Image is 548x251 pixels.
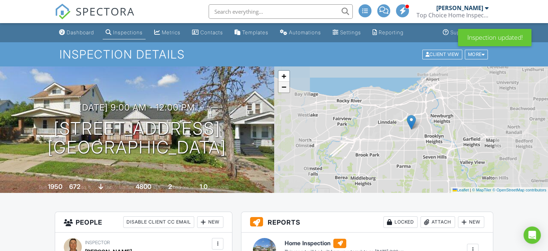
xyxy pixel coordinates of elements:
[59,48,489,61] h1: Inspection Details
[370,26,406,39] a: Reporting
[436,4,483,12] div: [PERSON_NAME]
[281,72,286,81] span: +
[197,216,223,228] div: New
[458,29,531,46] div: Inspection updated!
[104,185,112,190] span: slab
[48,183,62,190] div: 1950
[173,185,193,190] span: bedrooms
[420,216,455,228] div: Attach
[81,185,92,190] span: sq. ft.
[162,29,181,35] div: Metrics
[56,26,97,39] a: Dashboard
[465,49,488,59] div: More
[39,185,47,190] span: Built
[200,183,208,190] div: 1.0
[422,49,462,59] div: Client View
[281,82,286,91] span: −
[168,183,172,190] div: 2
[458,216,484,228] div: New
[470,188,471,192] span: |
[79,103,195,112] h3: [DATE] 9:00 am - 12:00 pm
[285,239,404,248] h6: Home Inspection
[453,188,469,192] a: Leaflet
[289,29,321,35] div: Automations
[209,4,353,19] input: Search everything...
[493,188,546,192] a: © OpenStreetMap contributors
[189,26,226,39] a: Contacts
[422,51,464,57] a: Client View
[119,185,134,190] span: Lot Size
[472,188,491,192] a: © MapTiler
[55,4,71,20] img: The Best Home Inspection Software - Spectora
[152,185,161,190] span: sq.ft.
[450,29,489,35] div: Support Center
[135,183,151,190] div: 4800
[232,26,271,39] a: Templates
[67,29,94,35] div: Dashboard
[279,82,289,92] a: Zoom out
[55,10,135,25] a: SPECTORA
[279,71,289,82] a: Zoom in
[440,26,492,39] a: Support Center
[85,240,110,245] span: Inspector
[524,226,541,244] div: Open Intercom Messenger
[383,216,418,228] div: Locked
[241,212,493,233] h3: Reports
[69,183,80,190] div: 672
[416,12,489,19] div: Top Choice Home Inspections, LLC
[55,212,232,233] h3: People
[242,29,268,35] div: Templates
[48,119,226,157] h1: [STREET_ADDRESS] [GEOGRAPHIC_DATA]
[340,29,361,35] div: Settings
[113,29,143,35] div: Inspections
[209,185,229,190] span: bathrooms
[76,4,135,19] span: SPECTORA
[151,26,183,39] a: Metrics
[103,26,146,39] a: Inspections
[200,29,223,35] div: Contacts
[407,115,416,130] img: Marker
[277,26,324,39] a: Automations (Advanced)
[123,216,194,228] div: Disable Client CC Email
[330,26,364,39] a: Settings
[379,29,404,35] div: Reporting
